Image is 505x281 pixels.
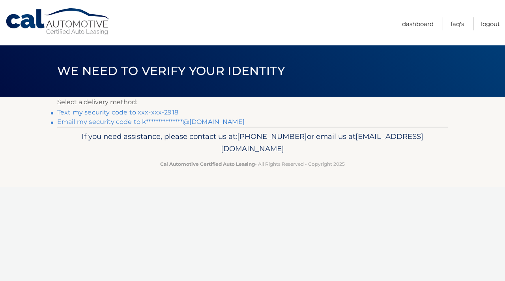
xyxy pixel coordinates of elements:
a: Text my security code to xxx-xxx-2918 [57,109,178,116]
a: FAQ's [451,17,464,30]
a: Dashboard [402,17,434,30]
p: Select a delivery method: [57,97,448,108]
a: Cal Automotive [5,8,112,36]
p: - All Rights Reserved - Copyright 2025 [62,160,443,168]
span: [PHONE_NUMBER] [237,132,307,141]
p: If you need assistance, please contact us at: or email us at [62,130,443,155]
strong: Cal Automotive Certified Auto Leasing [160,161,255,167]
span: We need to verify your identity [57,64,285,78]
a: Logout [481,17,500,30]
